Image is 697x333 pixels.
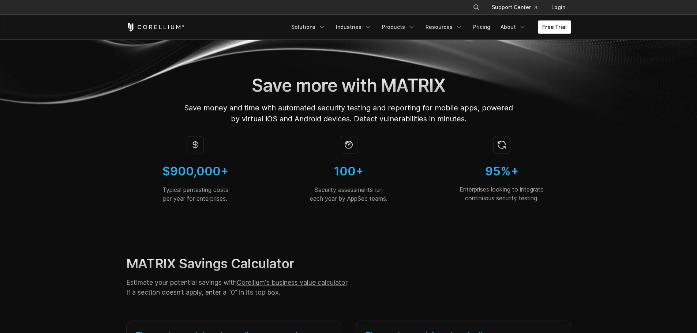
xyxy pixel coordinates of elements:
[126,256,418,272] h2: MATRIX Savings Calculator
[432,185,571,203] p: Enterprises looking to integrate continuous security testing.
[126,164,265,179] h4: $900,000+
[279,185,418,203] p: Security assessments run each year by AppSec teams.
[421,20,467,34] a: Resources
[184,103,513,123] span: Save money and time with automated security testing and reporting for mobile apps, powered by vir...
[340,136,357,154] img: Icon of a stopwatch; security assessments by appsec teams.
[279,164,418,179] h4: 100+
[184,75,514,97] h1: Save more with MATRIX
[126,185,265,203] p: Typical pentesting costs per year for enterprises.
[538,20,571,34] a: Free Trial
[126,277,418,297] p: Estimate your potential savings with . If a section doesn’t apply, enter a “0” in its top box.
[464,1,571,14] div: Navigation Menu
[187,136,204,154] img: Icon of the dollar sign; MAST calculator
[469,20,495,34] a: Pricing
[287,20,571,34] div: Navigation Menu
[496,20,531,34] a: About
[493,136,511,154] img: Icon of continuous security testing.
[486,1,543,14] a: Support Center
[126,23,184,31] a: Corellium Home
[546,1,571,14] a: Login
[237,279,347,286] a: Corellium's business value calculator
[470,1,483,14] button: Search
[378,20,420,34] a: Products
[432,164,571,179] h4: 95%+
[331,20,376,34] a: Industries
[287,20,330,34] a: Solutions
